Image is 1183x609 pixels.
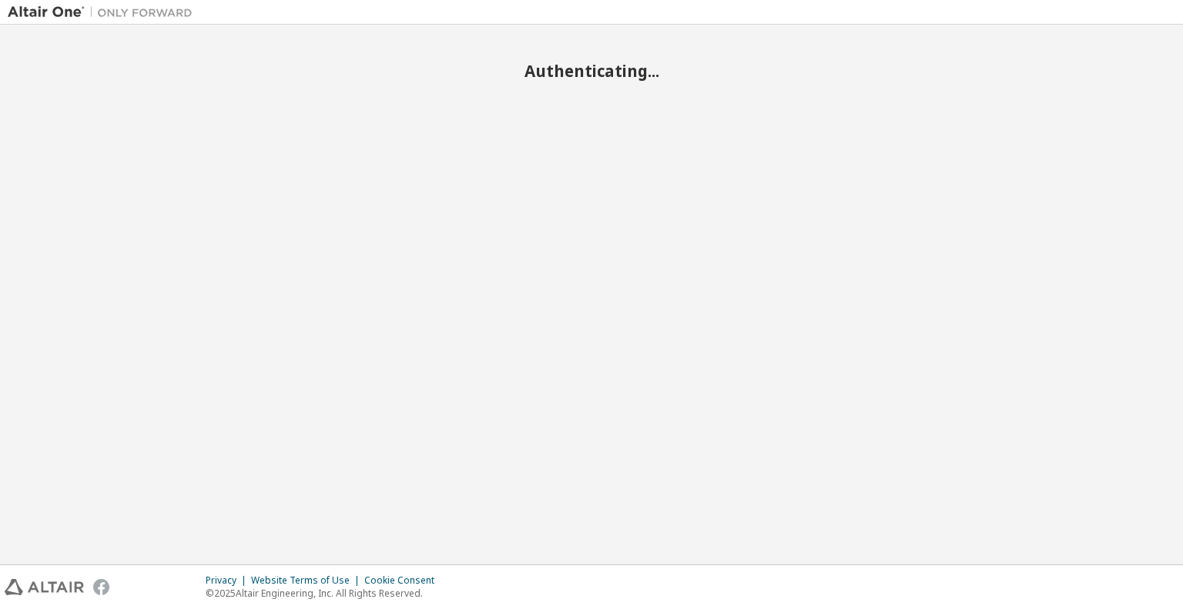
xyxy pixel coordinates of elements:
img: Altair One [8,5,200,20]
div: Website Terms of Use [251,574,364,587]
p: © 2025 Altair Engineering, Inc. All Rights Reserved. [206,587,444,600]
div: Cookie Consent [364,574,444,587]
div: Privacy [206,574,251,587]
h2: Authenticating... [8,61,1175,81]
img: facebook.svg [93,579,109,595]
img: altair_logo.svg [5,579,84,595]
